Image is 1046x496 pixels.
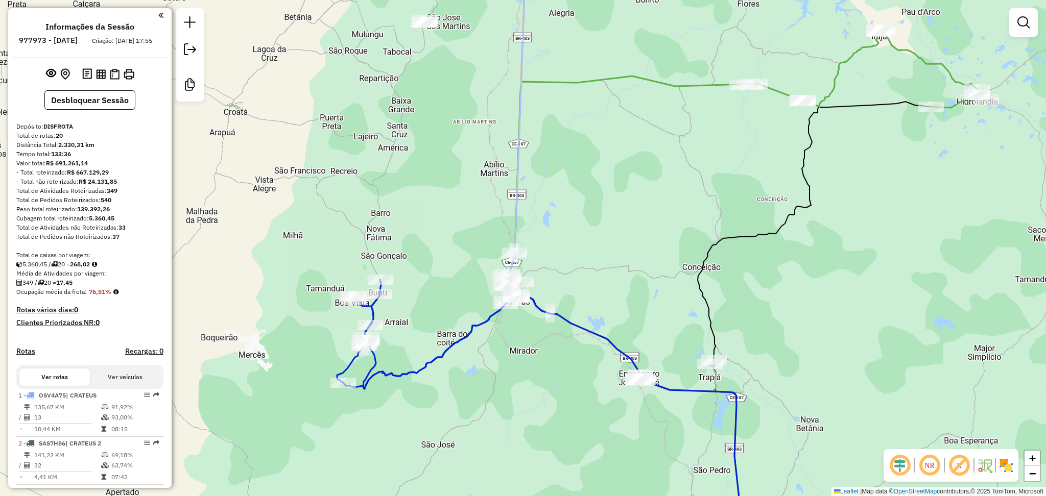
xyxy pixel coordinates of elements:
[51,261,58,267] i: Total de rotas
[101,196,111,204] strong: 540
[16,278,163,287] div: 349 / 20 =
[39,487,65,495] span: SBL2G94
[111,412,159,423] td: 93,00%
[977,457,993,474] img: Fluxo de ruas
[111,472,159,482] td: 07:42
[101,404,109,410] i: % de utilização do peso
[89,288,111,295] strong: 76,51%
[16,261,22,267] i: Cubagem total roteirizado
[158,9,163,21] a: Clique aqui para minimizar o painel
[80,66,94,82] button: Logs desbloquear sessão
[44,90,135,110] button: Desbloquear Sessão
[16,306,163,314] h4: Rotas vários dias:
[16,223,163,232] div: Total de Atividades não Roteirizadas:
[101,426,106,432] i: Tempo total em rota
[92,261,97,267] i: Meta Caixas/viagem: 1,00 Diferença: 267,02
[1025,451,1040,466] a: Zoom in
[113,289,118,295] em: Média calculada utilizando a maior ocupação (%Peso ou %Cubagem) de cada rota da sessão. Rotas cro...
[18,472,23,482] td: =
[412,17,437,28] div: Atividade não roteirizada - RESENHA BAR
[144,440,150,446] em: Opções
[16,140,163,150] div: Distância Total:
[79,178,117,185] strong: R$ 24.131,85
[56,279,73,286] strong: 17,45
[34,402,101,412] td: 135,67 KM
[180,75,200,97] a: Criar modelo
[101,474,106,480] i: Tempo total em rota
[834,488,859,495] a: Leaflet
[94,67,108,81] button: Visualizar relatório de Roteirização
[24,452,30,458] i: Distância Total
[894,488,937,495] a: OpenStreetMap
[107,187,117,194] strong: 349
[153,488,159,494] em: Rota exportada
[16,269,163,278] div: Média de Atividades por viagem:
[831,487,1046,496] div: Map data © contributors,© 2025 TomTom, Microsoft
[917,453,942,478] span: Ocultar NR
[16,288,87,295] span: Ocupação média da frota:
[153,440,159,446] em: Rota exportada
[39,439,65,447] span: SAS7H86
[89,214,114,222] strong: 5.360,45
[24,404,30,410] i: Distância Total
[111,450,159,460] td: 69,18%
[16,318,163,327] h4: Clientes Priorizados NR:
[101,462,109,468] i: % de utilização da cubagem
[144,392,150,398] em: Opções
[24,414,30,420] i: Total de Atividades
[860,488,862,495] span: |
[18,412,23,423] td: /
[19,36,78,45] h6: 977973 - [DATE]
[16,214,163,223] div: Cubagem total roteirizado:
[509,277,534,287] div: Atividade não roteirizada - MERC POR DO SOL
[998,457,1014,474] img: Exibir/Ocultar setores
[125,347,163,356] h4: Recargas: 0
[45,22,134,32] h4: Informações da Sessão
[39,391,66,399] span: OSV4A75
[67,168,109,176] strong: R$ 667.129,29
[144,488,150,494] em: Opções
[411,17,437,27] div: Atividade não roteirizada - BAR ENCONTRO DOS AMY
[108,67,122,82] button: Visualizar Romaneio
[77,205,110,213] strong: 139.392,26
[16,131,163,140] div: Total de rotas:
[46,159,88,167] strong: R$ 691.261,14
[412,17,438,27] div: Atividade não roteirizada - ESPETINHO AMIGOS
[34,472,101,482] td: 4,41 KM
[56,132,63,139] strong: 20
[58,66,72,82] button: Centralizar mapa no depósito ou ponto de apoio
[888,453,912,478] span: Ocultar deslocamento
[1025,466,1040,481] a: Zoom out
[16,260,163,269] div: 5.360,45 / 20 =
[74,305,78,314] strong: 0
[16,251,163,260] div: Total de caixas por viagem:
[18,424,23,434] td: =
[43,122,73,130] strong: DISFROTA
[70,260,90,268] strong: 268,02
[34,412,101,423] td: 13
[24,462,30,468] i: Total de Atividades
[66,391,97,399] span: | CRATEUS
[16,150,163,159] div: Tempo total:
[19,368,90,386] button: Ver rotas
[88,36,156,45] div: Criação: [DATE] 17:55
[101,414,109,420] i: % de utilização da cubagem
[412,15,438,25] div: Atividade não roteirizada - MERC EUDES
[37,280,44,286] i: Total de rotas
[101,452,109,458] i: % de utilização do peso
[118,224,126,231] strong: 33
[1029,452,1036,464] span: +
[16,347,35,356] a: Rotas
[96,318,100,327] strong: 0
[180,39,200,62] a: Exportar sessão
[51,150,71,158] strong: 133:36
[16,177,163,186] div: - Total não roteirizado:
[18,391,97,399] span: 1 -
[44,66,58,82] button: Exibir sessão original
[111,460,159,470] td: 63,74%
[16,205,163,214] div: Peso total roteirizado:
[153,392,159,398] em: Rota exportada
[1029,467,1036,480] span: −
[34,460,101,470] td: 32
